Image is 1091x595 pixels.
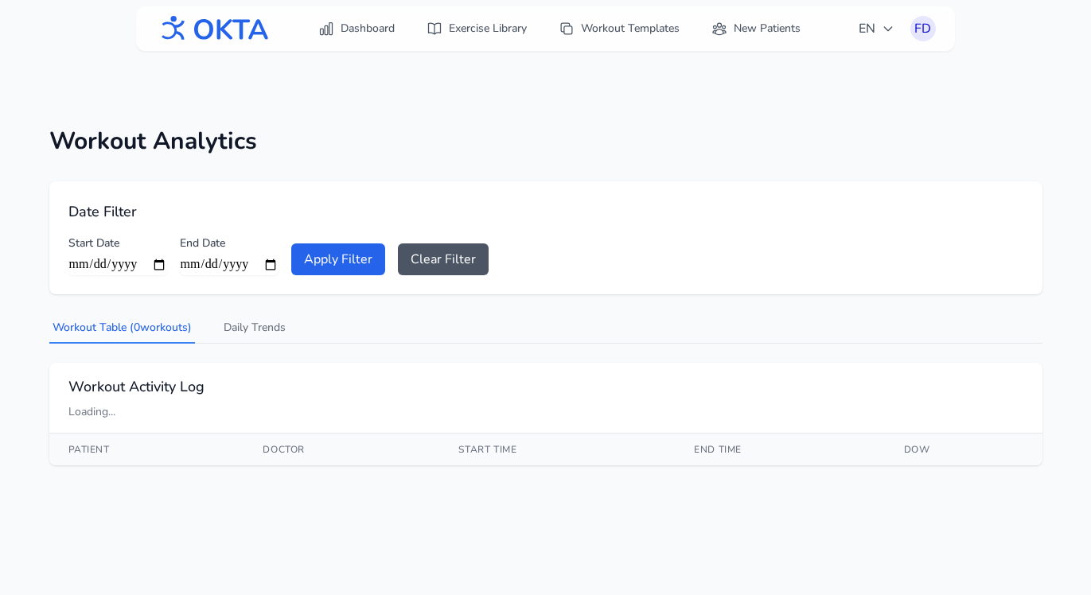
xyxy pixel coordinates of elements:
[68,375,1023,398] h2: Workout Activity Log
[849,13,904,45] button: EN
[291,243,385,275] button: Apply Filter
[49,434,244,465] th: Patient
[398,243,489,275] button: Clear Filter
[549,14,689,43] a: Workout Templates
[910,16,936,41] button: FD
[180,235,279,251] label: End Date
[675,434,885,465] th: End Time
[49,127,1042,156] h1: Workout Analytics
[439,434,675,465] th: Start Time
[702,14,810,43] a: New Patients
[68,404,1023,420] div: Loading...
[155,8,270,49] img: OKTA logo
[309,14,404,43] a: Dashboard
[244,434,439,465] th: Doctor
[220,313,289,344] button: Daily Trends
[859,19,894,38] span: EN
[68,200,1023,223] h2: Date Filter
[68,235,167,251] label: Start Date
[417,14,536,43] a: Exercise Library
[49,313,195,344] button: Workout Table (0workouts)
[885,434,1042,465] th: DOW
